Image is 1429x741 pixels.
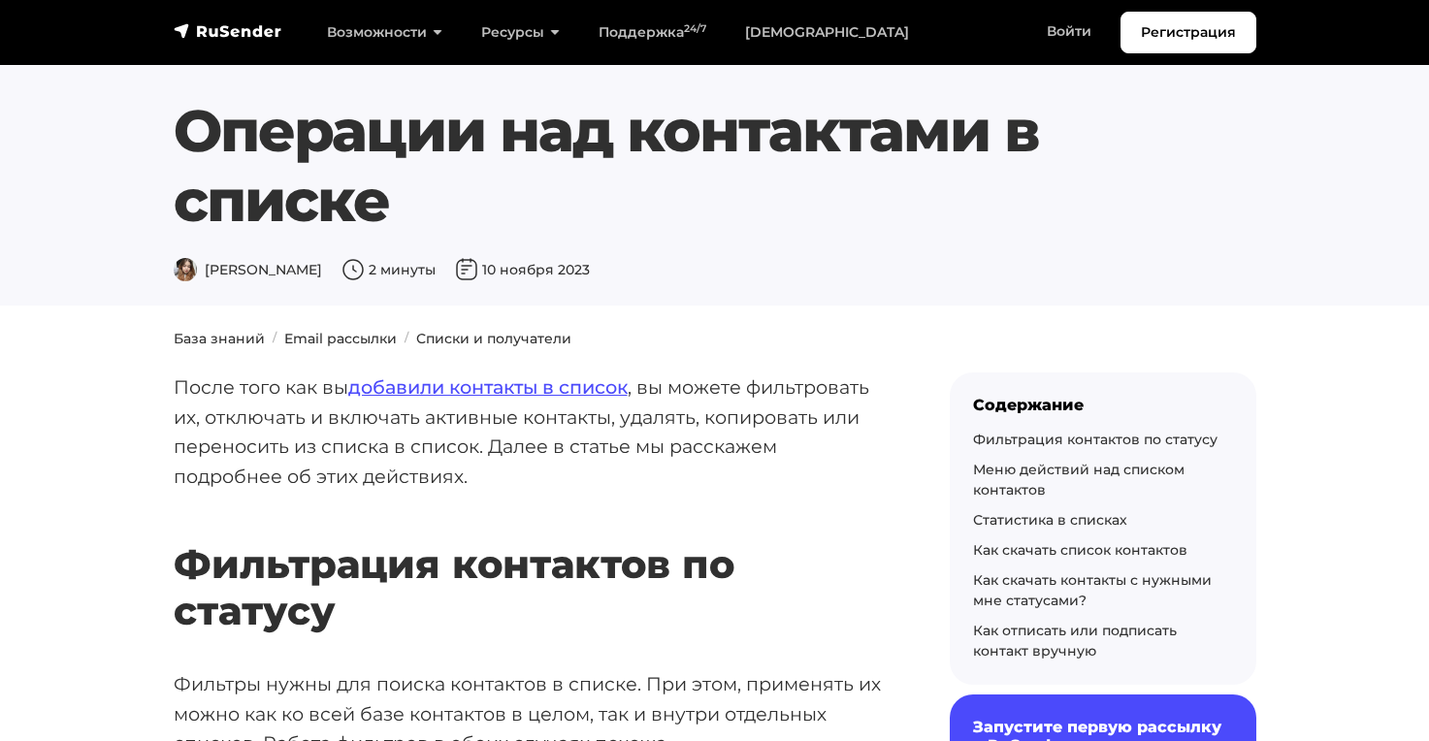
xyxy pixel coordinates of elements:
a: Как отписать или подписать контакт вручную [973,622,1177,660]
span: 10 ноября 2023 [455,261,590,278]
a: Войти [1027,12,1111,51]
h1: Операции над контактами в списке [174,96,1256,236]
a: Ресурсы [462,13,579,52]
h2: Фильтрация контактов по статусу [174,484,888,634]
img: Время чтения [341,258,365,281]
sup: 24/7 [684,22,706,35]
span: [PERSON_NAME] [174,261,322,278]
a: [DEMOGRAPHIC_DATA] [726,13,928,52]
a: Списки и получатели [416,330,571,347]
a: Статистика в списках [973,511,1127,529]
nav: breadcrumb [162,329,1268,349]
a: Возможности [308,13,462,52]
a: Поддержка24/7 [579,13,726,52]
a: добавили контакты в список [348,375,628,399]
img: RuSender [174,21,282,41]
a: Как скачать список контактов [973,541,1187,559]
a: Меню действий над списком контактов [973,461,1185,499]
a: Как скачать контакты с нужными мне статусами? [973,571,1212,609]
p: После того как вы , вы можете фильтровать их, отключать и включать активные контакты, удалять, ко... [174,372,888,492]
a: Фильтрация контактов по статусу [973,431,1218,448]
a: Регистрация [1120,12,1256,53]
span: 2 минуты [341,261,436,278]
a: Email рассылки [284,330,397,347]
a: База знаний [174,330,265,347]
img: Дата публикации [455,258,478,281]
div: Содержание [973,396,1233,414]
